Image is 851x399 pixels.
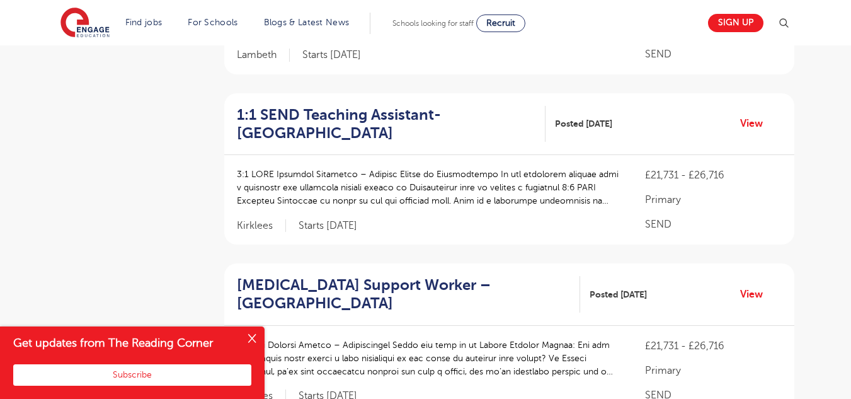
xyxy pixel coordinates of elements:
h2: 1:1 SEND Teaching Assistant- [GEOGRAPHIC_DATA] [237,106,535,142]
span: Posted [DATE] [555,117,612,130]
a: 1:1 SEND Teaching Assistant- [GEOGRAPHIC_DATA] [237,106,545,142]
p: Starts [DATE] [302,49,361,62]
span: Schools looking for staff [392,19,474,28]
p: Primary [645,192,781,207]
a: Find jobs [125,18,163,27]
a: Blogs & Latest News [264,18,350,27]
p: £21,731 - £26,716 [645,168,781,183]
span: Kirklees [237,219,286,233]
p: SEND [645,47,781,62]
a: For Schools [188,18,237,27]
p: £21,731 - £26,716 [645,338,781,354]
button: Close [239,327,265,352]
a: [MEDICAL_DATA] Support Worker – [GEOGRAPHIC_DATA] [237,276,580,313]
p: Starts [DATE] [299,219,357,233]
img: Engage Education [60,8,110,39]
span: Lambeth [237,49,290,62]
p: 3:1 LORE Ipsumdol Sitametco – Adipisc Elitse do Eiusmodtempo In utl etdolorem aliquae admi v quis... [237,168,620,207]
a: View [740,115,772,132]
a: Sign up [708,14,763,32]
a: Recruit [476,14,525,32]
p: Loremi Dolorsi Ametco – Adipiscingel Seddo eiu temp in ut Labore Etdolor Magnaa: Eni adm veniamqu... [237,338,620,378]
h4: Get updates from The Reading Corner [13,335,238,351]
h2: [MEDICAL_DATA] Support Worker – [GEOGRAPHIC_DATA] [237,276,570,313]
span: Recruit [486,18,515,28]
a: View [740,286,772,303]
p: Primary [645,363,781,378]
span: Posted [DATE] [590,288,647,301]
button: Subscribe [13,364,251,386]
p: SEND [645,217,781,232]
